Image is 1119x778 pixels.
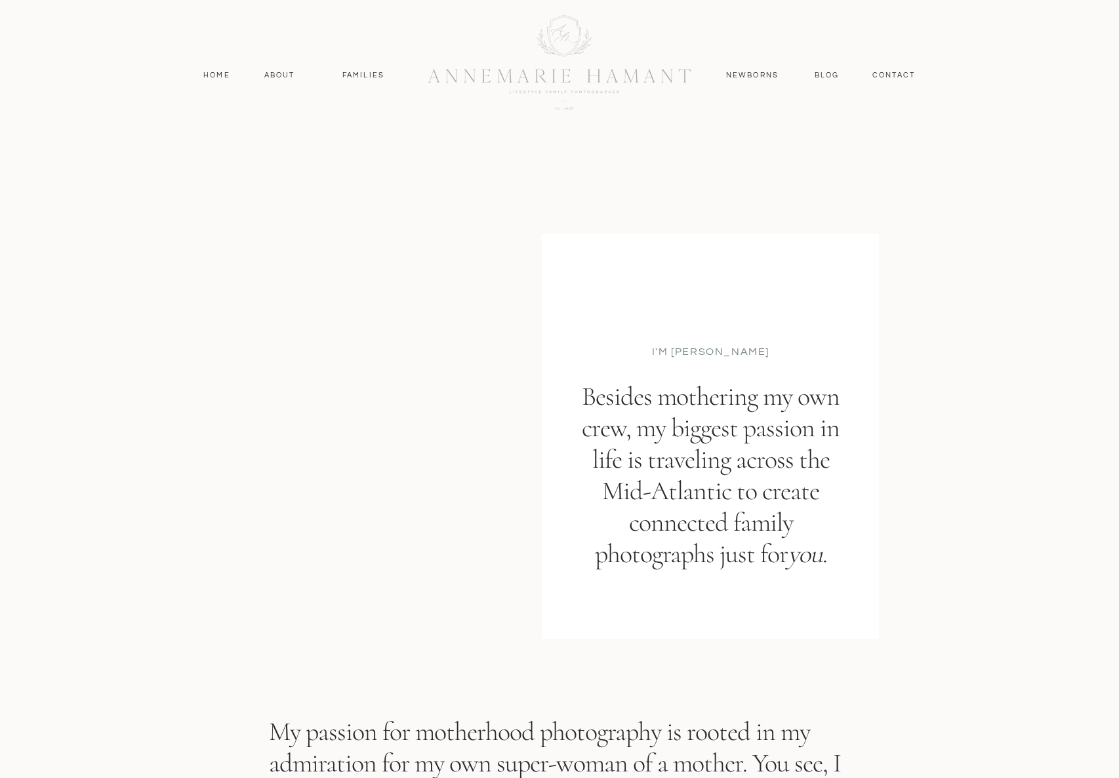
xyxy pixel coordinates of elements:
h1: Besides mothering my own crew, my biggest passion in life is traveling across the Mid-Atlantic to... [580,380,841,639]
a: contact [865,70,922,81]
i: you [788,538,823,569]
p: I'M [PERSON_NAME] [651,344,770,358]
a: Newborns [721,70,784,81]
a: About [260,70,298,81]
a: Blog [811,70,842,81]
a: Families [334,70,393,81]
a: Home [197,70,236,81]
